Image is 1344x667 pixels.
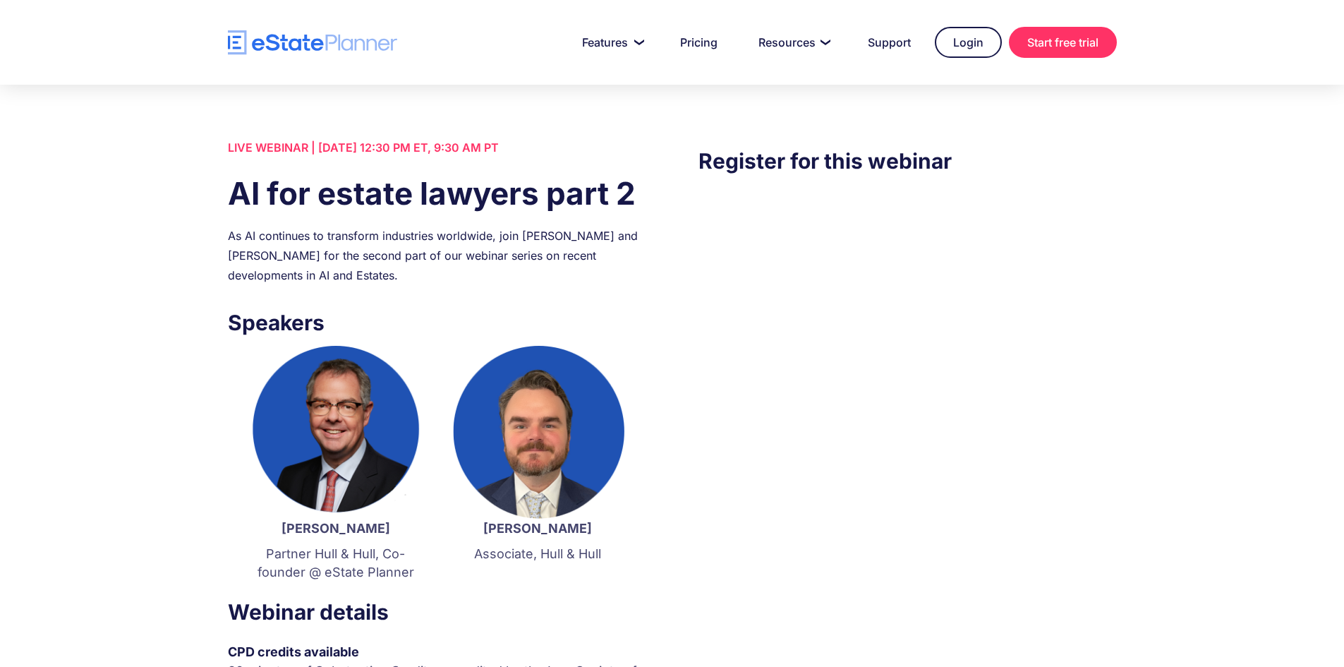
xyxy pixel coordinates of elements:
[741,28,844,56] a: Resources
[451,545,624,563] p: Associate, Hull & Hull
[228,596,646,628] h3: Webinar details
[851,28,928,56] a: Support
[228,644,359,659] strong: CPD credits available
[281,521,390,536] strong: [PERSON_NAME]
[228,138,646,157] div: LIVE WEBINAR | [DATE] 12:30 PM ET, 9:30 AM PT
[698,205,1116,311] iframe: Form 0
[228,306,646,339] h3: Speakers
[228,172,646,215] h1: AI for estate lawyers part 2
[935,27,1002,58] a: Login
[698,145,1116,177] h3: Register for this webinar
[565,28,656,56] a: Features
[249,545,423,582] p: Partner Hull & Hull, Co-founder @ eState Planner
[663,28,734,56] a: Pricing
[228,30,397,55] a: home
[1009,27,1117,58] a: Start free trial
[228,226,646,285] div: As AI continues to transform industries worldwide, join [PERSON_NAME] and [PERSON_NAME] for the s...
[483,521,592,536] strong: [PERSON_NAME]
